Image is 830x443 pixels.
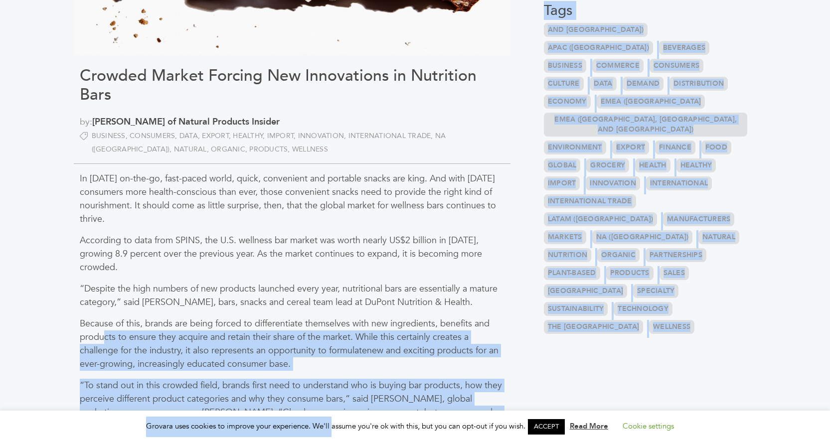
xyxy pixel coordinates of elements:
a: [PERSON_NAME] of Natural Products Insider [92,116,280,128]
a: NA ([GEOGRAPHIC_DATA]) [92,131,446,154]
a: International [646,176,712,190]
a: Culture [544,77,584,91]
a: Products [249,145,292,154]
a: Commerce [592,59,644,73]
a: Consumers [130,131,179,141]
a: Nutrition [544,248,591,262]
a: [GEOGRAPHIC_DATA] [544,284,627,298]
a: ACCEPT [528,419,565,435]
a: Beverages [659,41,709,55]
a: EMEA ([GEOGRAPHIC_DATA], [GEOGRAPHIC_DATA], and [GEOGRAPHIC_DATA]) [544,113,748,137]
a: Manufacturers [663,212,734,226]
a: Food [701,141,731,154]
a: Innovation [298,131,348,141]
a: Read More [570,421,608,431]
a: the [GEOGRAPHIC_DATA] [544,320,643,334]
a: Sales [660,266,689,280]
a: Specialty [633,284,678,298]
a: APAC ([GEOGRAPHIC_DATA]) [544,41,653,55]
a: Distribution [669,77,728,91]
a: Grocery [586,158,629,172]
a: Health [635,158,670,172]
a: Import [544,176,580,190]
a: Economy [544,95,591,109]
span: by: [80,115,504,129]
a: Healthy [676,158,716,172]
a: Demand [623,77,664,91]
a: Healthy [233,131,267,141]
a: International Trade [544,194,636,208]
a: Business [544,59,586,73]
a: Wellness [292,145,328,154]
a: Global [544,158,581,172]
h1: Crowded Market Forcing New Innovations in Nutrition Bars [80,66,504,105]
a: Business [92,131,130,141]
a: NA ([GEOGRAPHIC_DATA]) [592,230,693,244]
a: LATAM ([GEOGRAPHIC_DATA]) [544,212,657,226]
a: Organic [211,145,249,154]
a: Products [606,266,654,280]
h3: Tags [544,2,752,19]
a: Natural [698,230,739,244]
a: Export [202,131,233,141]
p: In [DATE] on-the-go, fast-paced world, quick, convenient and portable snacks are king. And with [... [80,172,504,226]
a: EMEA ([GEOGRAPHIC_DATA] [597,95,705,109]
a: Cookie settings [623,421,674,431]
a: Wellness [649,320,694,334]
a: Data [179,131,202,141]
a: Data [590,77,617,91]
a: Export [612,141,650,154]
a: Organic [597,248,640,262]
p: According to data from SPINS, the U.S. wellness bar market was worth nearly US$2 billion in [DATE... [80,234,504,274]
a: Consumers [650,59,703,73]
a: Finance [655,141,695,154]
a: Markets [544,230,586,244]
a: Innovation [586,176,640,190]
p: Because of this, brands are being forced to differentiate themselves with new ingredients, benefi... [80,317,504,371]
a: Sustainability [544,302,608,316]
a: Technology [614,302,672,316]
p: “Despite the high numbers of new products launched every year, nutritional bars are essentially a... [80,282,504,309]
a: Natural [174,145,211,154]
a: Environment [544,141,606,154]
a: Import [267,131,298,141]
a: Plant-based [544,266,600,280]
a: and [GEOGRAPHIC_DATA]) [544,23,648,37]
a: International Trade [348,131,435,141]
a: Partnerships [646,248,706,262]
span: Grovara uses cookies to improve your experience. We'll assume you're ok with this, but you can op... [146,421,684,431]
